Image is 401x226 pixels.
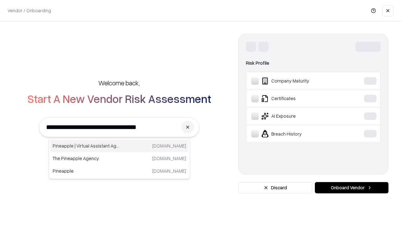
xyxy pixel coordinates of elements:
p: Pineapple [53,168,119,174]
p: [DOMAIN_NAME] [152,168,186,174]
button: Discard [238,182,312,193]
p: [DOMAIN_NAME] [152,143,186,149]
div: Suggestions [49,138,190,179]
p: The Pineapple Agency [53,155,119,162]
h5: Welcome back, [98,78,140,87]
div: Risk Profile [246,59,381,67]
div: Breach History [251,130,345,137]
p: Vendor / Onboarding [8,7,51,14]
button: Onboard Vendor [315,182,388,193]
p: Pineapple | Virtual Assistant Agency [53,143,119,149]
div: Certificates [251,95,345,102]
div: AI Exposure [251,112,345,120]
p: [DOMAIN_NAME] [152,155,186,162]
div: Company Maturity [251,77,345,85]
h2: Start A New Vendor Risk Assessment [27,92,211,105]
